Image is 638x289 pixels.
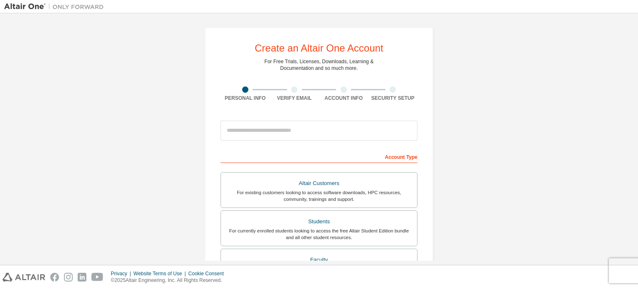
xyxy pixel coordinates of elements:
p: © 2025 Altair Engineering, Inc. All Rights Reserved. [111,277,229,284]
img: instagram.svg [64,273,73,282]
img: altair_logo.svg [2,273,45,282]
img: youtube.svg [91,273,103,282]
img: facebook.svg [50,273,59,282]
div: For currently enrolled students looking to access the free Altair Student Edition bundle and all ... [226,227,412,241]
div: Security Setup [368,95,418,101]
div: For existing customers looking to access software downloads, HPC resources, community, trainings ... [226,189,412,203]
div: Faculty [226,254,412,266]
div: Website Terms of Use [133,270,188,277]
img: Altair One [4,2,108,11]
div: For Free Trials, Licenses, Downloads, Learning & Documentation and so much more. [265,58,374,72]
div: Create an Altair One Account [255,43,383,53]
div: Students [226,216,412,227]
div: Altair Customers [226,178,412,189]
img: linkedin.svg [78,273,86,282]
div: Verify Email [270,95,319,101]
div: Personal Info [221,95,270,101]
div: Privacy [111,270,133,277]
div: Account Type [221,150,417,163]
div: Account Info [319,95,368,101]
div: Cookie Consent [188,270,228,277]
